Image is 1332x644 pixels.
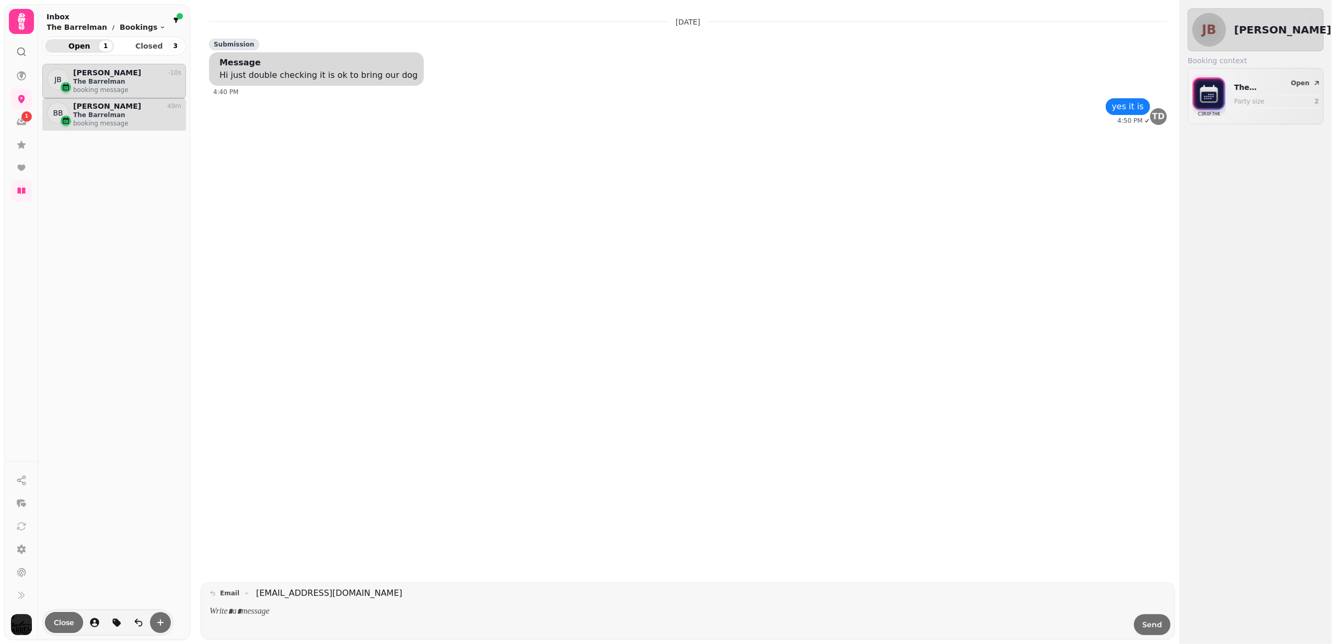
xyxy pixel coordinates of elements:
p: The Barrelman [73,77,181,86]
img: bookings-icon [1192,73,1226,118]
span: TD [1152,112,1165,121]
span: Open [1291,80,1310,86]
span: Closed [123,42,176,50]
nav: breadcrumb [47,22,166,32]
span: 1 [25,113,28,120]
a: [EMAIL_ADDRESS][DOMAIN_NAME] [256,587,402,600]
p: C3RXF7HK [1198,109,1221,120]
p: booking message [73,119,181,128]
button: is-read [128,612,149,633]
label: Booking context [1188,55,1324,66]
span: JB [54,74,62,85]
button: create-convo [150,612,171,633]
div: 4:40 PM [213,88,1142,96]
p: [PERSON_NAME] [73,102,141,111]
div: Message [219,56,261,69]
button: filter [170,14,182,27]
button: email [205,587,254,600]
span: Open [53,42,106,50]
h2: [PERSON_NAME] [1234,22,1331,37]
button: Send [1134,614,1171,635]
p: 49m [167,102,181,110]
p: yes it is [1112,100,1144,113]
button: tag-thread [106,612,127,633]
div: Hi just double checking it is ok to bring our dog [219,69,418,82]
div: 3 [169,40,182,52]
span: Send [1142,621,1162,628]
img: User avatar [11,614,32,635]
p: [DATE] [676,17,700,27]
p: [PERSON_NAME] [73,68,141,77]
span: JB [1202,24,1216,36]
p: booking message [73,86,181,94]
span: BB [53,108,63,118]
button: User avatar [9,614,34,635]
p: The Barrelman [1234,82,1293,93]
div: 4:50 PM [1118,117,1144,125]
p: 2 [1315,97,1319,106]
button: Open1 [45,39,114,53]
div: grid [42,64,186,635]
p: The Barrelman [47,22,107,32]
div: 1 [99,40,112,52]
span: Close [54,619,74,626]
button: Close [45,612,83,633]
button: Closed3 [115,39,184,53]
p: Party size [1234,97,1293,106]
p: The Barrelman [73,111,181,119]
div: Submission [209,39,259,50]
a: 1 [11,111,32,132]
h2: Inbox [47,11,166,22]
button: Open [1287,77,1325,89]
div: bookings-iconC3RXF7HKThe BarrelmanParty size2Open [1192,73,1319,120]
p: -10s [168,68,181,77]
button: Bookings [120,22,166,32]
